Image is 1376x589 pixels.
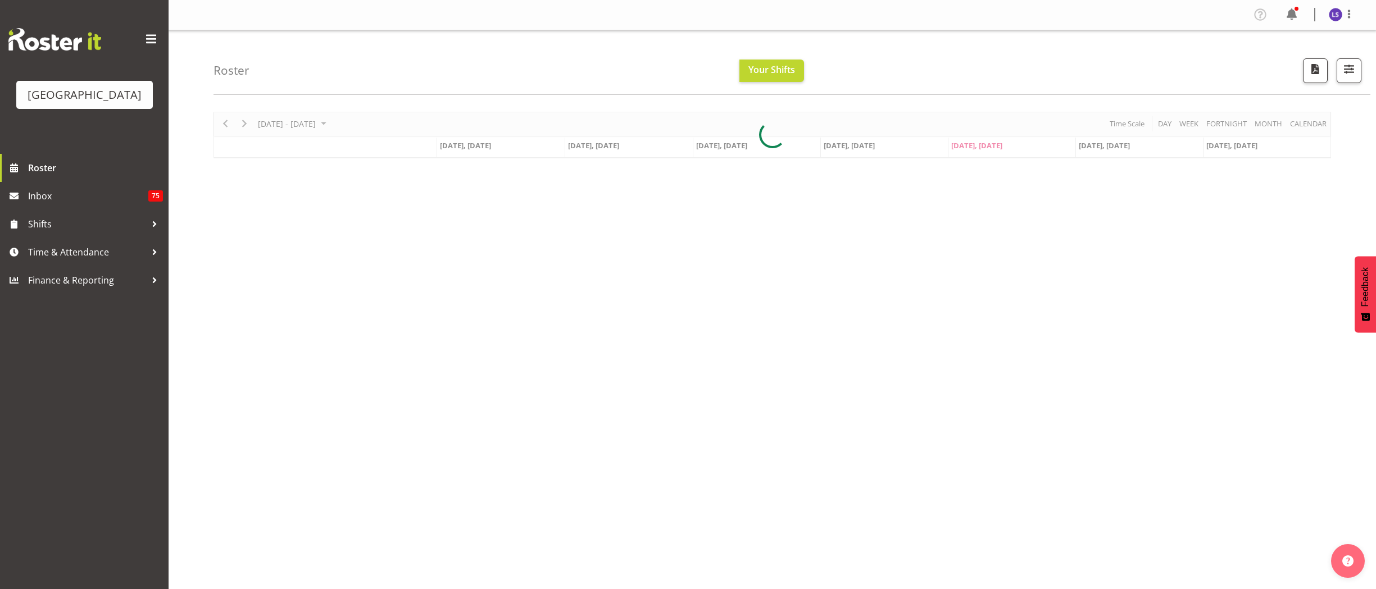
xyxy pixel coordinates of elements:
[28,86,142,103] div: [GEOGRAPHIC_DATA]
[1303,58,1328,83] button: Download a PDF of the roster according to the set date range.
[28,244,146,261] span: Time & Attendance
[28,216,146,232] span: Shifts
[8,28,101,51] img: Rosterit website logo
[1355,256,1376,332] button: Feedback - Show survey
[148,190,163,202] span: 75
[1360,267,1370,307] span: Feedback
[28,159,163,176] span: Roster
[1337,58,1361,83] button: Filter Shifts
[28,188,148,204] span: Inbox
[1342,555,1354,567] img: help-xxl-2.png
[28,272,146,289] span: Finance & Reporting
[748,63,795,76] span: Your Shifts
[214,64,249,77] h4: Roster
[739,60,804,82] button: Your Shifts
[1329,8,1342,21] img: liz-schofield10772.jpg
